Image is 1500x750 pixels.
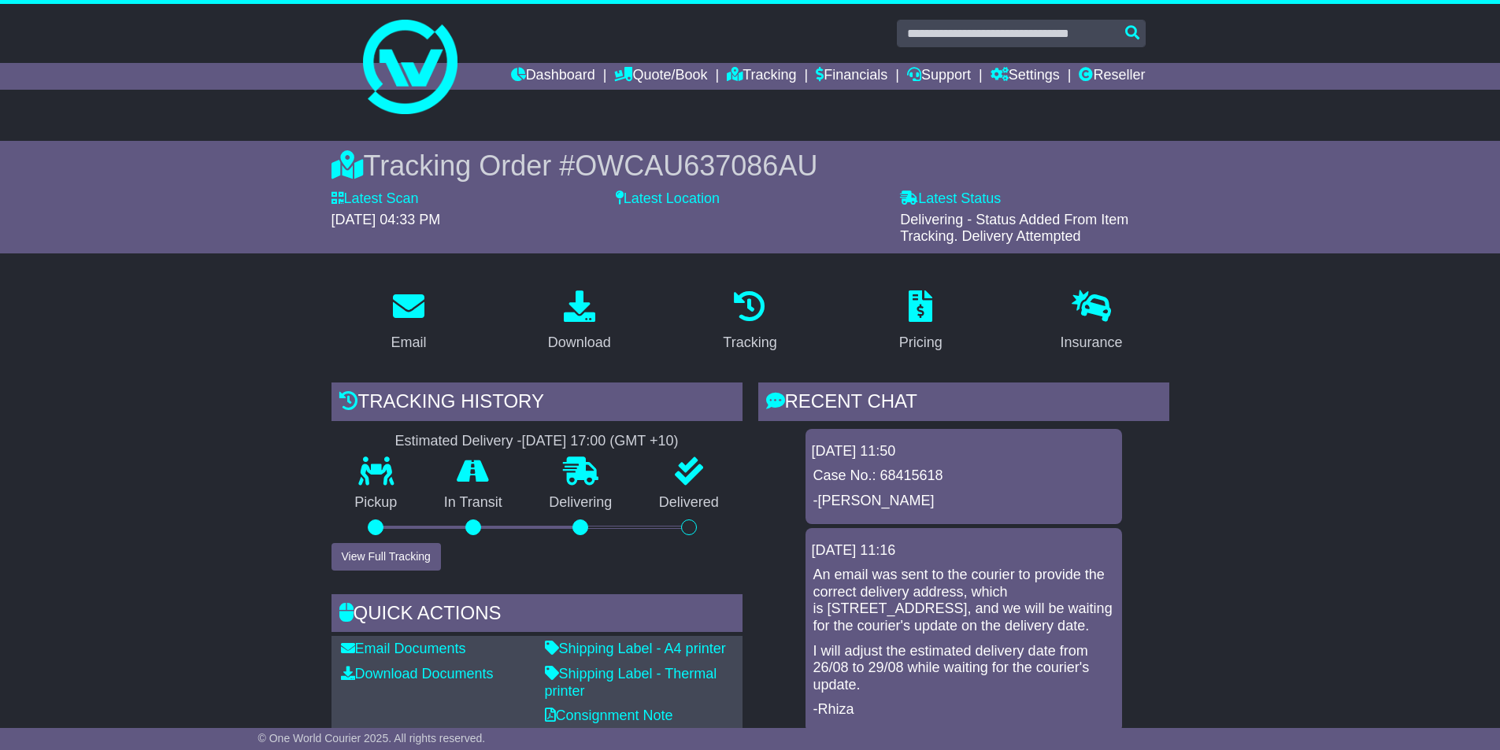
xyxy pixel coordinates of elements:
a: Email Documents [341,641,466,656]
a: Financials [816,63,887,90]
a: Dashboard [511,63,595,90]
div: [DATE] 17:00 (GMT +10) [522,433,679,450]
a: Shipping Label - A4 printer [545,641,726,656]
p: Case No.: 68415618 [813,467,1114,485]
label: Latest Scan [331,190,419,208]
p: -Rhiza [813,701,1114,719]
label: Latest Status [900,190,1001,208]
a: Tracking [727,63,796,90]
div: Tracking [723,332,776,353]
a: Consignment Note [545,708,673,723]
p: Pickup [331,494,421,512]
div: Download [548,332,611,353]
p: An email was sent to the courier to provide the correct delivery address, which is [STREET_ADDRES... [813,567,1114,634]
a: Settings [991,63,1060,90]
p: Delivering [526,494,636,512]
a: Pricing [889,285,953,359]
div: Insurance [1061,332,1123,353]
a: Download [538,285,621,359]
span: Delivering - Status Added From Item Tracking. Delivery Attempted [900,212,1128,245]
a: Reseller [1079,63,1145,90]
a: Tracking [713,285,787,359]
p: -[PERSON_NAME] [813,493,1114,510]
div: Tracking history [331,382,743,425]
div: Quick Actions [331,594,743,637]
div: RECENT CHAT [758,382,1169,425]
label: Latest Location [616,190,720,208]
a: Download Documents [341,666,494,682]
span: [DATE] 04:33 PM [331,212,441,227]
a: Insurance [1050,285,1133,359]
a: Support [907,63,971,90]
div: Tracking Order # [331,149,1169,183]
p: I will adjust the estimated delivery date from 26/08 to 29/08 while waiting for the courier's upd... [813,643,1114,694]
a: Shipping Label - Thermal printer [545,666,717,699]
button: View Full Tracking [331,543,441,571]
a: Email [380,285,436,359]
span: © One World Courier 2025. All rights reserved. [258,732,486,744]
a: Quote/Book [614,63,707,90]
div: Pricing [899,332,943,353]
p: In Transit [420,494,526,512]
div: Email [391,332,426,353]
span: OWCAU637086AU [575,150,817,182]
div: [DATE] 11:50 [812,443,1116,460]
p: Delivered [635,494,743,512]
div: [DATE] 11:16 [812,542,1116,560]
div: Estimated Delivery - [331,433,743,450]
